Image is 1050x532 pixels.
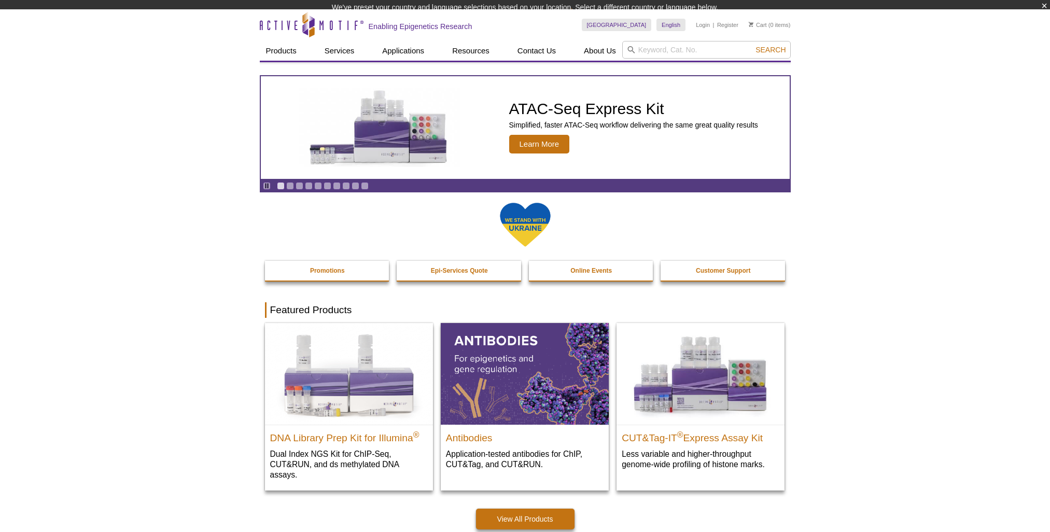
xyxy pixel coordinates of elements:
img: CUT&Tag-IT® Express Assay Kit [617,323,785,425]
a: About Us [578,41,622,61]
a: All Antibodies Antibodies Application-tested antibodies for ChIP, CUT&Tag, and CUT&RUN. [441,323,609,480]
h2: CUT&Tag-IT Express Assay Kit [622,428,779,443]
strong: Promotions [310,267,345,274]
li: | [713,19,715,31]
a: English [656,19,685,31]
span: Learn More [509,135,570,153]
a: [GEOGRAPHIC_DATA] [582,19,652,31]
li: (0 items) [749,19,791,31]
a: View All Products [476,509,575,529]
a: Promotions [265,261,390,281]
a: DNA Library Prep Kit for Illumina DNA Library Prep Kit for Illumina® Dual Index NGS Kit for ChIP-... [265,323,433,491]
a: Applications [376,41,430,61]
a: Customer Support [661,261,786,281]
p: Application-tested antibodies for ChIP, CUT&Tag, and CUT&RUN. [446,449,604,470]
h2: Enabling Epigenetics Research [369,22,472,31]
h2: Featured Products [265,302,786,318]
a: Go to slide 7 [333,182,341,190]
img: DNA Library Prep Kit for Illumina [265,323,433,425]
a: Online Events [529,261,654,281]
a: Go to slide 1 [277,182,285,190]
input: Keyword, Cat. No. [622,41,791,59]
strong: Epi-Services Quote [431,267,488,274]
article: ATAC-Seq Express Kit [261,76,790,179]
a: Login [696,21,710,29]
a: Resources [446,41,496,61]
a: Go to slide 9 [352,182,359,190]
h2: DNA Library Prep Kit for Illumina [270,428,428,443]
a: Go to slide 6 [324,182,331,190]
a: Go to slide 4 [305,182,313,190]
sup: ® [413,430,419,439]
p: Simplified, faster ATAC-Seq workflow delivering the same great quality results [509,120,758,130]
sup: ® [677,430,683,439]
a: Go to slide 2 [286,182,294,190]
a: Services [318,41,361,61]
img: We Stand With Ukraine [499,202,551,248]
a: Toggle autoplay [263,182,271,190]
a: Cart [749,21,767,29]
button: Search [752,45,789,54]
img: All Antibodies [441,323,609,425]
a: Contact Us [511,41,562,61]
strong: Customer Support [696,267,750,274]
span: Search [755,46,786,54]
a: Go to slide 10 [361,182,369,190]
a: Go to slide 8 [342,182,350,190]
a: Go to slide 3 [296,182,303,190]
a: Register [717,21,738,29]
img: Change Here [571,8,598,32]
a: CUT&Tag-IT® Express Assay Kit CUT&Tag-IT®Express Assay Kit Less variable and higher-throughput ge... [617,323,785,480]
p: Less variable and higher-throughput genome-wide profiling of histone marks​. [622,449,779,470]
h2: ATAC-Seq Express Kit [509,101,758,117]
p: Dual Index NGS Kit for ChIP-Seq, CUT&RUN, and ds methylated DNA assays. [270,449,428,480]
a: Go to slide 5 [314,182,322,190]
strong: Online Events [570,267,612,274]
a: ATAC-Seq Express Kit ATAC-Seq Express Kit Simplified, faster ATAC-Seq workflow delivering the sam... [261,76,790,179]
a: Products [260,41,303,61]
img: ATAC-Seq Express Kit [294,88,465,167]
h2: Antibodies [446,428,604,443]
img: Your Cart [749,22,753,27]
a: Epi-Services Quote [397,261,522,281]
